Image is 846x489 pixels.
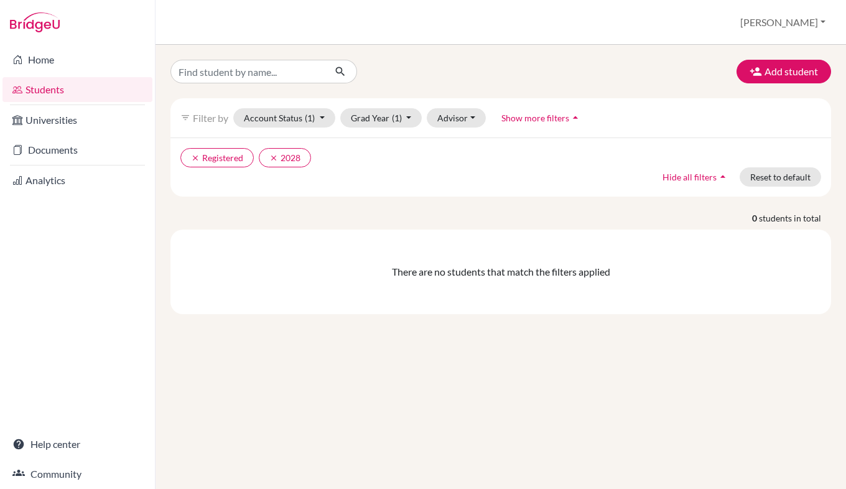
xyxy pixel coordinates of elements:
[491,108,592,128] button: Show more filtersarrow_drop_up
[740,167,821,187] button: Reset to default
[2,47,152,72] a: Home
[340,108,422,128] button: Grad Year(1)
[180,113,190,123] i: filter_list
[501,113,569,123] span: Show more filters
[2,168,152,193] a: Analytics
[180,264,821,279] div: There are no students that match the filters applied
[269,154,278,162] i: clear
[259,148,311,167] button: clear2028
[735,11,831,34] button: [PERSON_NAME]
[180,148,254,167] button: clearRegistered
[392,113,402,123] span: (1)
[662,172,717,182] span: Hide all filters
[569,111,582,124] i: arrow_drop_up
[2,77,152,102] a: Students
[759,212,831,225] span: students in total
[737,60,831,83] button: Add student
[2,108,152,133] a: Universities
[170,60,325,83] input: Find student by name...
[717,170,729,183] i: arrow_drop_up
[2,432,152,457] a: Help center
[652,167,740,187] button: Hide all filtersarrow_drop_up
[305,113,315,123] span: (1)
[427,108,486,128] button: Advisor
[752,212,759,225] strong: 0
[2,462,152,487] a: Community
[233,108,335,128] button: Account Status(1)
[2,137,152,162] a: Documents
[191,154,200,162] i: clear
[10,12,60,32] img: Bridge-U
[193,112,228,124] span: Filter by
